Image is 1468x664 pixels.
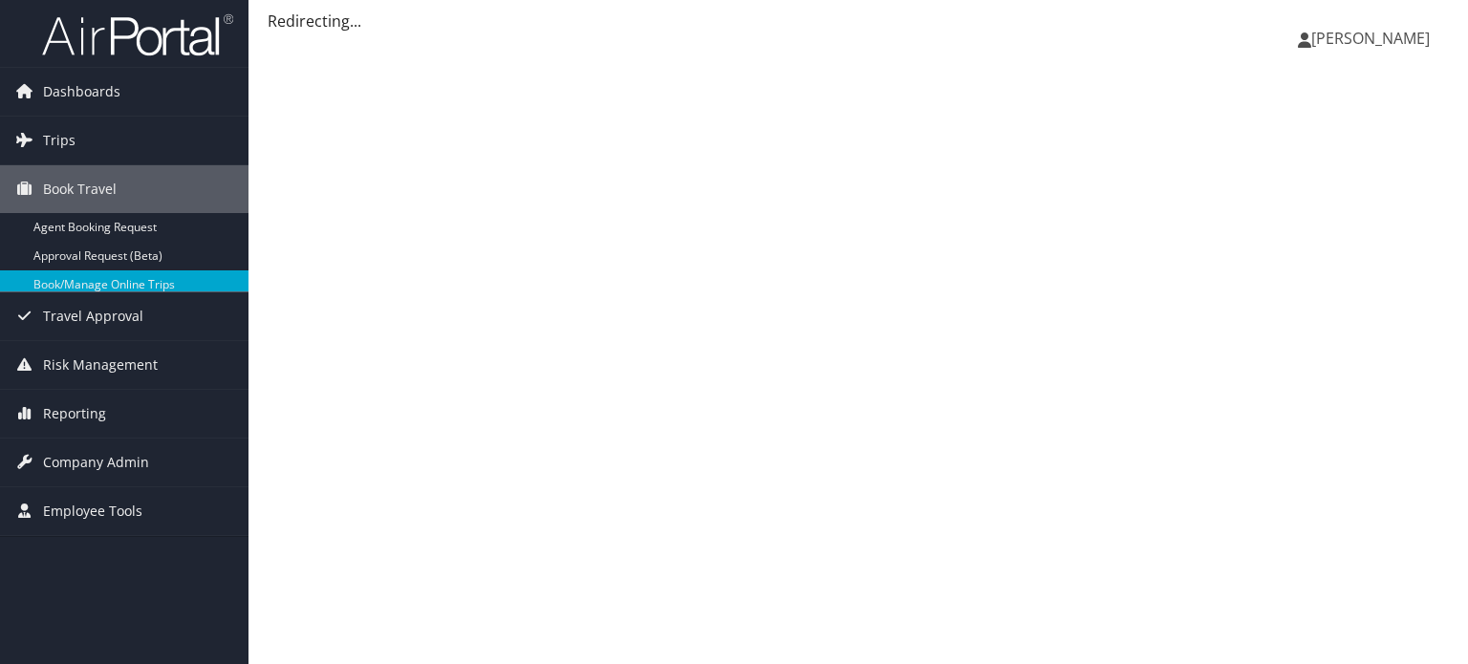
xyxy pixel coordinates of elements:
a: [PERSON_NAME] [1298,10,1449,67]
span: Employee Tools [43,487,142,535]
span: Book Travel [43,165,117,213]
div: Redirecting... [268,10,1449,32]
span: Risk Management [43,341,158,389]
span: Trips [43,117,76,164]
span: Company Admin [43,439,149,486]
span: [PERSON_NAME] [1311,28,1430,49]
span: Travel Approval [43,292,143,340]
span: Reporting [43,390,106,438]
img: airportal-logo.png [42,12,233,57]
span: Dashboards [43,68,120,116]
